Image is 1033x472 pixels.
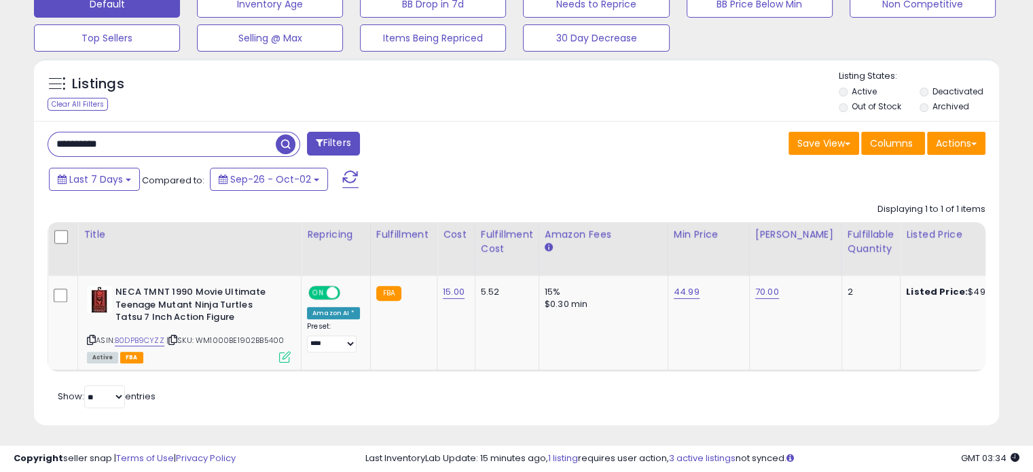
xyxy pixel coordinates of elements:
[755,228,836,242] div: [PERSON_NAME]
[87,286,112,313] img: 510Q-gd4KbL._SL40_.jpg
[210,168,328,191] button: Sep-26 - Oct-02
[932,101,968,112] label: Archived
[14,452,63,465] strong: Copyright
[789,132,859,155] button: Save View
[481,286,528,298] div: 5.52
[360,24,506,52] button: Items Being Repriced
[848,286,890,298] div: 2
[674,285,700,299] a: 44.99
[545,298,657,310] div: $0.30 min
[115,286,280,327] b: NECA TMNT 1990 Movie Ultimate Teenage Mutant Ninja Turtles Tatsu 7 Inch Action Figure
[927,132,985,155] button: Actions
[376,286,401,301] small: FBA
[839,70,999,83] p: Listing States:
[443,228,469,242] div: Cost
[443,285,465,299] a: 15.00
[49,168,140,191] button: Last 7 Days
[365,452,1019,465] div: Last InventoryLab Update: 15 minutes ago, requires user action, not synced.
[870,137,913,150] span: Columns
[48,98,108,111] div: Clear All Filters
[58,390,156,403] span: Show: entries
[87,286,291,361] div: ASIN:
[197,24,343,52] button: Selling @ Max
[481,228,533,256] div: Fulfillment Cost
[310,287,327,299] span: ON
[376,228,431,242] div: Fulfillment
[848,228,894,256] div: Fulfillable Quantity
[116,452,174,465] a: Terms of Use
[961,452,1019,465] span: 2025-10-11 03:34 GMT
[307,307,360,319] div: Amazon AI *
[906,285,968,298] b: Listed Price:
[877,203,985,216] div: Displaying 1 to 1 of 1 items
[69,173,123,186] span: Last 7 Days
[755,285,779,299] a: 70.00
[230,173,311,186] span: Sep-26 - Oct-02
[906,228,1023,242] div: Listed Price
[674,228,744,242] div: Min Price
[548,452,578,465] a: 1 listing
[142,174,204,187] span: Compared to:
[338,287,360,299] span: OFF
[34,24,180,52] button: Top Sellers
[115,335,164,346] a: B0DPB9CYZZ
[72,75,124,94] h5: Listings
[87,352,118,363] span: All listings currently available for purchase on Amazon
[120,352,143,363] span: FBA
[669,452,736,465] a: 3 active listings
[545,286,657,298] div: 15%
[545,242,553,254] small: Amazon Fees.
[307,322,360,352] div: Preset:
[166,335,284,346] span: | SKU: WM1000BE1902BB5400
[84,228,295,242] div: Title
[545,228,662,242] div: Amazon Fees
[852,101,901,112] label: Out of Stock
[852,86,877,97] label: Active
[14,452,236,465] div: seller snap | |
[307,132,360,156] button: Filters
[861,132,925,155] button: Columns
[906,286,1019,298] div: $49.00
[932,86,983,97] label: Deactivated
[176,452,236,465] a: Privacy Policy
[307,228,365,242] div: Repricing
[523,24,669,52] button: 30 Day Decrease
